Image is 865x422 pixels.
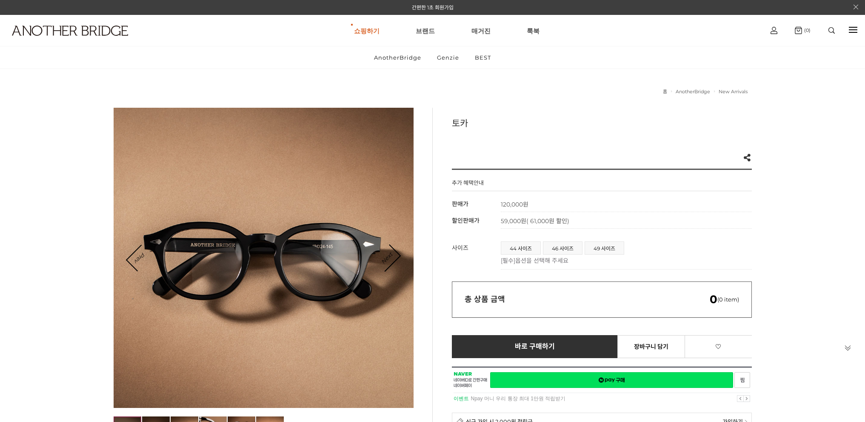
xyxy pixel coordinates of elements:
[795,27,811,34] a: (0)
[719,89,748,95] a: New Arrivals
[795,27,802,34] img: cart
[585,242,624,254] a: 49 사이즈
[452,217,480,224] span: 할인판매가
[802,27,811,33] span: (0)
[527,15,540,46] a: 룩북
[471,396,566,402] a: Npay 머니 우리 통장 최대 1만원 적립받기
[515,343,555,350] span: 바로 구매하기
[452,237,501,270] th: 사이즈
[127,245,153,270] a: Prev
[543,242,582,254] a: 46 사이즈
[501,242,540,254] a: 44 사이즈
[114,108,414,408] img: d8a971c8d4098888606ba367a792ad14.jpg
[452,200,468,208] span: 판매가
[585,241,624,255] li: 49 사이즈
[430,46,466,69] a: Genzie
[12,26,128,36] img: logo
[465,295,505,304] strong: 총 상품 금액
[4,26,134,57] a: logo
[515,257,568,264] span: 옵션을 선택해 주세요
[454,396,469,402] strong: 이벤트
[452,178,484,191] h4: 추가 혜택안내
[501,241,541,255] li: 44 사이즈
[354,15,380,46] a: 쇼핑하기
[501,256,748,264] p: [필수]
[452,116,752,129] h3: 토카
[617,335,685,358] a: 장바구니 담기
[416,15,435,46] a: 브랜드
[526,217,569,225] span: ( 61,000원 할인)
[501,217,569,225] span: 59,000원
[501,201,528,208] strong: 120,000원
[367,46,428,69] a: AnotherBridge
[471,15,491,46] a: 매거진
[710,293,717,306] em: 0
[676,89,710,95] a: AnotherBridge
[543,241,582,255] li: 46 사이즈
[710,296,739,303] span: (0 item)
[663,89,667,95] a: 홈
[734,372,750,388] a: 새창
[490,372,733,388] a: 새창
[771,27,777,34] img: cart
[452,335,618,358] a: 바로 구매하기
[468,46,498,69] a: BEST
[412,4,454,11] a: 간편한 1초 회원가입
[828,27,835,34] img: search
[374,245,400,271] a: Next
